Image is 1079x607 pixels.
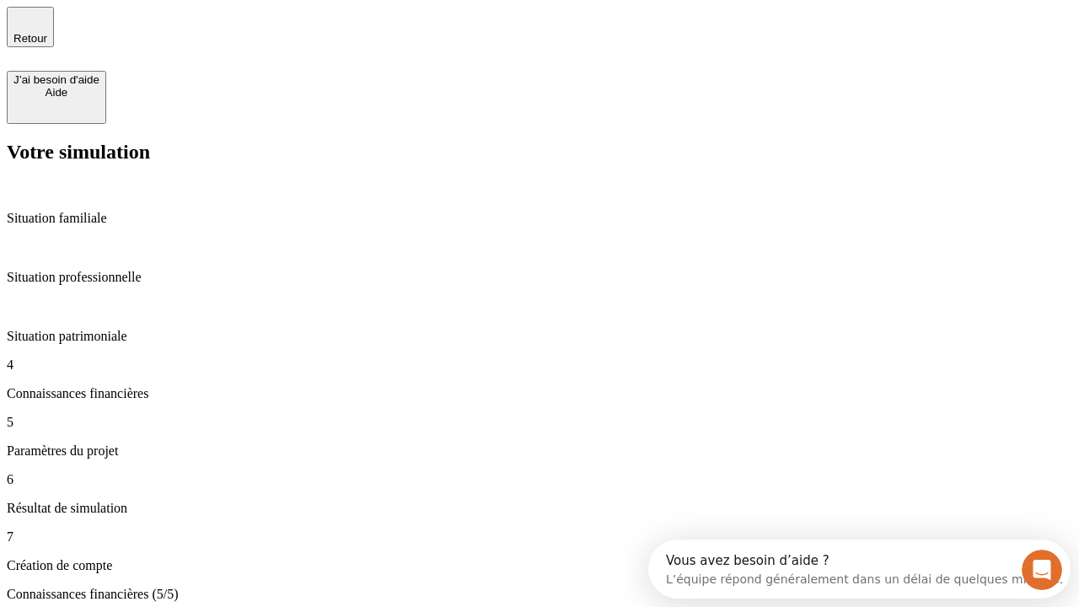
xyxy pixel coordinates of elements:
[7,329,1072,344] p: Situation patrimoniale
[7,415,1072,430] p: 5
[7,7,464,53] div: Ouvrir le Messenger Intercom
[7,443,1072,459] p: Paramètres du projet
[7,141,1072,164] h2: Votre simulation
[7,587,1072,602] p: Connaissances financières (5/5)
[7,357,1072,373] p: 4
[18,28,415,46] div: L’équipe répond généralement dans un délai de quelques minutes.
[648,540,1071,599] iframe: Intercom live chat discovery launcher
[7,211,1072,226] p: Situation familiale
[7,501,1072,516] p: Résultat de simulation
[13,86,99,99] div: Aide
[7,386,1072,401] p: Connaissances financières
[7,7,54,47] button: Retour
[18,14,415,28] div: Vous avez besoin d’aide ?
[1022,550,1062,590] iframe: Intercom live chat
[7,472,1072,487] p: 6
[7,558,1072,573] p: Création de compte
[7,270,1072,285] p: Situation professionnelle
[13,73,99,86] div: J’ai besoin d'aide
[13,32,47,45] span: Retour
[7,71,106,124] button: J’ai besoin d'aideAide
[7,529,1072,545] p: 7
